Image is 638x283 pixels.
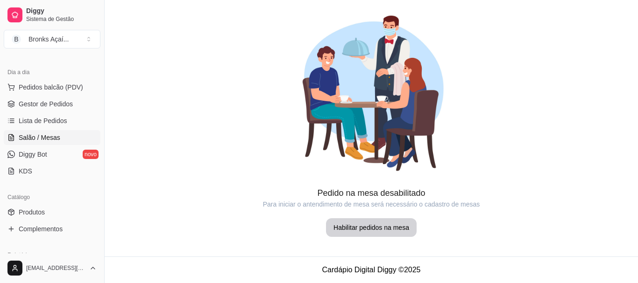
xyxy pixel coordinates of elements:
[105,256,638,283] footer: Cardápio Digital Diggy © 2025
[19,224,63,234] span: Complementos
[19,166,32,176] span: KDS
[7,251,33,259] span: Relatórios
[19,99,73,109] span: Gestor de Pedidos
[19,133,60,142] span: Salão / Mesas
[4,205,100,220] a: Produtos
[4,30,100,48] button: Select a team
[19,207,45,217] span: Produtos
[4,113,100,128] a: Lista de Pedidos
[4,164,100,179] a: KDS
[4,190,100,205] div: Catálogo
[26,15,97,23] span: Sistema de Gestão
[26,7,97,15] span: Diggy
[28,35,69,44] div: Bronks Açaí ...
[26,264,85,272] span: [EMAIL_ADDRESS][DOMAIN_NAME]
[105,186,638,200] article: Pedido na mesa desabilitado
[4,97,100,111] a: Gestor de Pedidos
[4,80,100,95] button: Pedidos balcão (PDV)
[12,35,21,44] span: B
[4,130,100,145] a: Salão / Mesas
[326,218,417,237] button: Habilitar pedidos na mesa
[4,65,100,80] div: Dia a dia
[19,83,83,92] span: Pedidos balcão (PDV)
[4,4,100,26] a: DiggySistema de Gestão
[19,116,67,125] span: Lista de Pedidos
[4,221,100,236] a: Complementos
[105,200,638,209] article: Para iniciar o antendimento de mesa será necessário o cadastro de mesas
[19,150,47,159] span: Diggy Bot
[4,257,100,279] button: [EMAIL_ADDRESS][DOMAIN_NAME]
[4,147,100,162] a: Diggy Botnovo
